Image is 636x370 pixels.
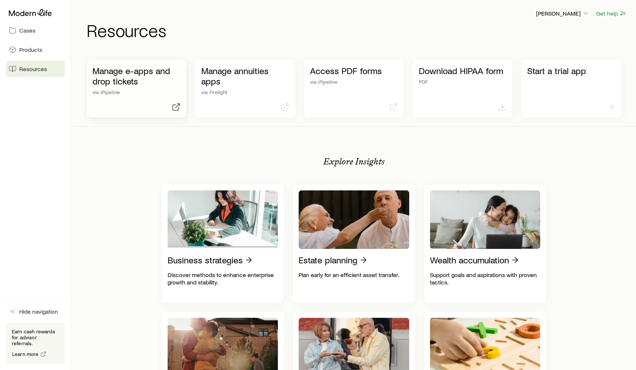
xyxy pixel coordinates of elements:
a: Estate planningPlan early for an efficient asset transfer. [293,184,415,303]
span: Resources [19,65,47,73]
span: Learn more [12,351,39,357]
p: Wealth accumulation [430,255,509,265]
p: Business strategies [168,255,243,265]
p: Manage e-apps and drop tickets [92,66,181,86]
p: Earn cash rewards for advisor referrals. [12,329,59,346]
p: PDF [418,79,507,85]
button: Get help [596,9,627,18]
button: [PERSON_NAME] [536,9,590,18]
h1: Resources [87,21,627,39]
p: Access PDF forms [310,66,398,76]
p: [PERSON_NAME] [536,10,589,17]
p: Plan early for an efficient asset transfer. [299,271,409,279]
a: Download HIPAA formPDF [413,60,512,117]
p: Start a trial app [527,66,615,76]
span: Hide navigation [19,308,58,315]
span: Cases [19,27,36,34]
a: Resources [6,61,65,77]
div: Earn cash rewards for advisor referrals.Learn more [6,323,65,364]
a: Business strategiesDiscover methods to enhance enterprise growth and stability. [162,184,284,303]
img: Business strategies [168,190,278,249]
a: Products [6,41,65,58]
p: via iPipeline [92,89,181,95]
p: via iPipeline [310,79,398,85]
p: Explore Insights [323,156,385,167]
p: via Firelight [201,89,289,95]
a: Cases [6,22,65,39]
img: Estate planning [299,190,409,249]
img: Wealth accumulation [430,190,541,249]
p: Support goals and aspirations with proven tactics. [430,271,541,286]
p: Discover methods to enhance enterprise growth and stability. [168,271,278,286]
span: Products [19,46,42,53]
p: Manage annuities apps [201,66,289,86]
p: Estate planning [299,255,357,265]
a: Wealth accumulationSupport goals and aspirations with proven tactics. [424,184,546,303]
button: Hide navigation [6,303,65,320]
p: Download HIPAA form [418,66,507,76]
